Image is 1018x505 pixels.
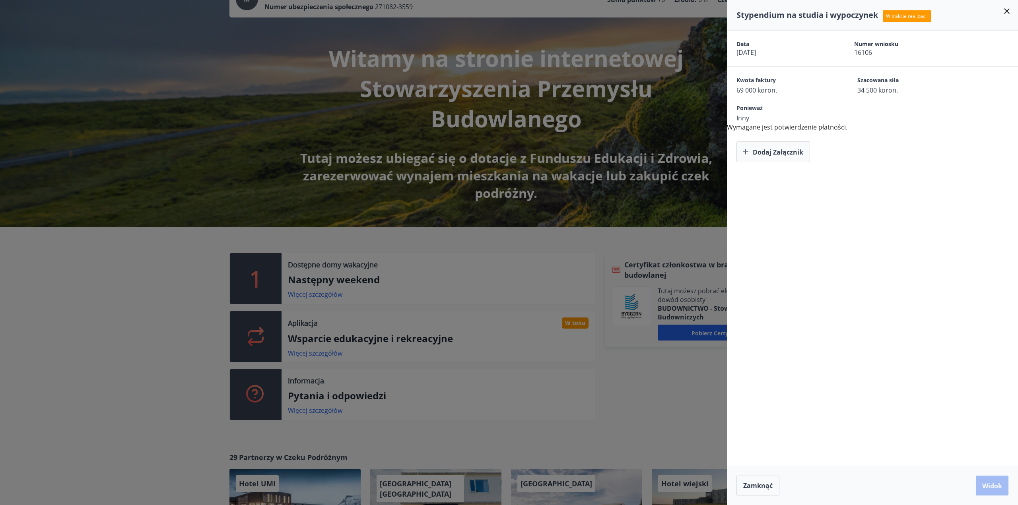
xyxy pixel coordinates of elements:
font: Ponieważ [736,104,763,112]
font: W trakcie realizacji [886,13,928,19]
font: 16106 [854,48,872,57]
font: Numer wniosku [854,40,898,48]
font: [DATE] [736,48,756,57]
font: Kwota faktury [736,76,776,84]
font: Szacowana siła [857,76,899,84]
font: Wymagane jest potwierdzenie płatności. [727,123,847,132]
font: Dodaj załącznik [753,148,803,157]
font: 34 500 koron. [857,86,898,95]
font: Data [736,40,749,48]
font: Inny [736,114,749,122]
font: Zamknąć [743,481,773,490]
button: Zamknąć [736,476,779,495]
font: Stypendium na studia i wypoczynek [736,10,878,20]
button: Dodaj załącznik [736,141,810,162]
font: 69 000 koron. [736,86,777,95]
